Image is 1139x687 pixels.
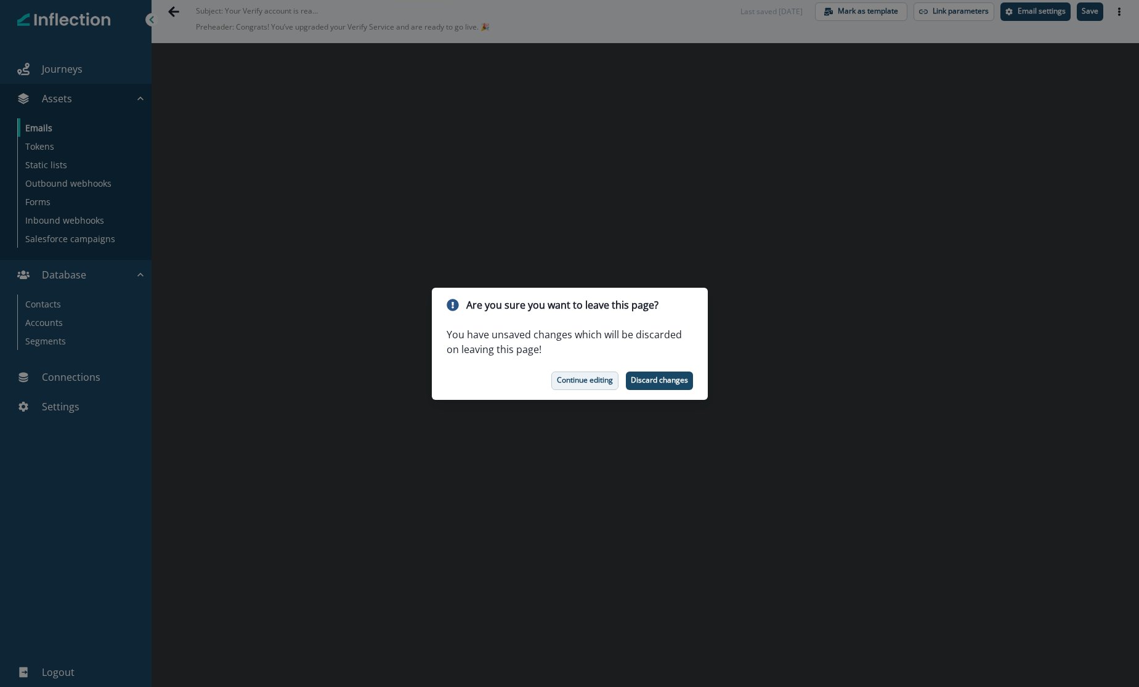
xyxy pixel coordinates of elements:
p: Continue editing [557,376,613,384]
button: Continue editing [551,372,618,390]
p: Discard changes [631,376,688,384]
p: Are you sure you want to leave this page? [466,298,659,312]
button: Discard changes [626,372,693,390]
p: You have unsaved changes which will be discarded on leaving this page! [447,327,693,357]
